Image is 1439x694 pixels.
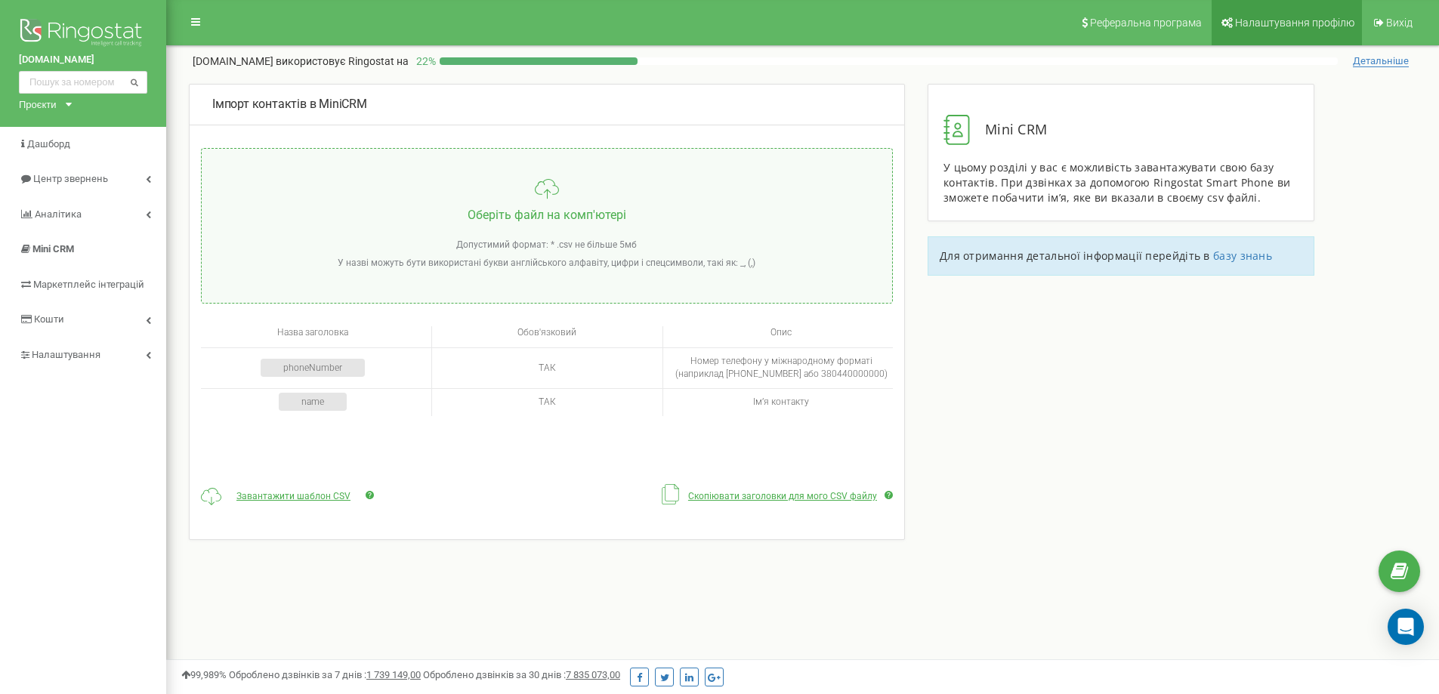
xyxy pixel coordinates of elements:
img: Ringostat logo [19,15,147,53]
input: Пошук за номером [19,71,147,94]
span: Центр звернень [33,173,108,184]
span: Вихід [1386,17,1413,29]
p: [DOMAIN_NAME] [193,54,409,69]
span: Імпорт контактів в MiniCRM [212,97,367,111]
span: Опис [770,327,792,338]
span: Детальніше [1353,55,1409,67]
u: 7 835 073,00 [566,669,620,680]
span: Імʼя контакту [753,396,809,407]
span: Реферальна програма [1090,17,1202,29]
a: [DOMAIN_NAME] [19,53,147,67]
span: Скопіювати заголовки для мого CSV файлу [688,491,877,501]
span: Назва заголовка [277,327,348,338]
span: Налаштування профілю [1235,17,1354,29]
span: Для отримання детальної інформації перейдіть в [940,248,1210,263]
span: Номер телефону у міжнародному форматі (наприклад [PHONE_NUMBER] або 380440000000) [675,356,888,379]
div: name [279,393,347,411]
span: Завантажити шаблон CSV [236,491,350,501]
p: 22 % [409,54,440,69]
span: Дашборд [27,138,70,150]
div: phoneNumber [261,359,365,377]
span: Налаштування [32,349,100,360]
span: Маркетплейс інтеграцій [33,279,144,290]
div: Open Intercom Messenger [1388,609,1424,645]
span: У цьому розділі у вас є можливість завантажувати свою базу контактів. При дзвінках за допомогою R... [943,160,1290,205]
span: Оброблено дзвінків за 7 днів : [229,669,421,680]
div: Проєкти [19,97,57,112]
span: ТАК [539,362,556,373]
span: ТАК [539,396,556,407]
u: 1 739 149,00 [366,669,421,680]
a: Завантажити шаблон CSV [229,491,358,501]
span: Оброблено дзвінків за 30 днів : [423,669,620,680]
span: Кошти [34,313,64,325]
a: базу знань [1213,248,1272,263]
span: використовує Ringostat на [276,55,409,67]
span: Обов'язковий [517,327,576,338]
span: 99,989% [181,669,227,680]
span: Аналiтика [35,208,82,220]
div: Mini CRM [943,115,1298,145]
span: Mini CRM [32,243,74,254]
